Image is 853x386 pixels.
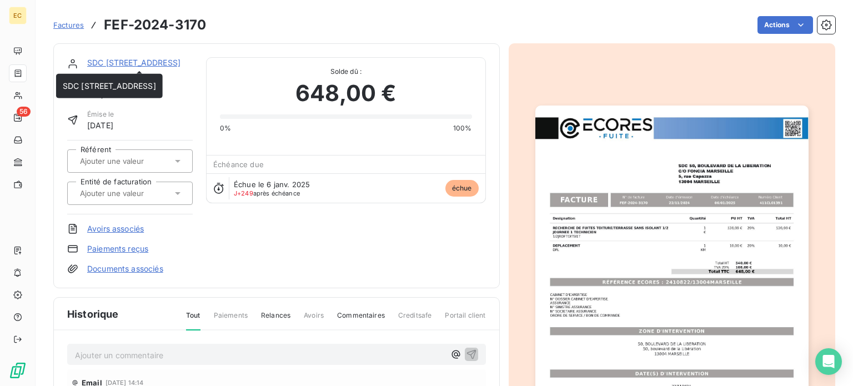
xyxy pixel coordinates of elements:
span: 56 [17,107,31,117]
img: Logo LeanPay [9,362,27,379]
a: Factures [53,19,84,31]
span: Historique [67,307,119,322]
span: [DATE] 14:14 [106,379,144,386]
span: Avoirs [304,310,324,329]
span: Creditsafe [398,310,432,329]
span: Factures [53,21,84,29]
div: EC [9,7,27,24]
span: 0% [220,123,231,133]
span: SDC [STREET_ADDRESS] [63,81,156,91]
span: Échéance due [213,160,264,169]
span: Portail client [445,310,485,329]
a: SDC [STREET_ADDRESS] [87,58,180,67]
span: Relances [261,310,290,329]
span: après échéance [234,190,300,197]
span: Commentaires [337,310,385,329]
a: Avoirs associés [87,223,144,234]
a: Documents associés [87,263,163,274]
span: J+249 [234,189,253,197]
button: Actions [757,16,813,34]
input: Ajouter une valeur [79,188,190,198]
span: Émise le [87,109,114,119]
h3: FEF-2024-3170 [104,15,206,35]
span: Paiements [214,310,248,329]
span: échue [445,180,479,197]
span: [DATE] [87,119,114,131]
span: Solde dû : [220,67,471,77]
span: Tout [186,310,200,330]
span: 648,00 € [295,77,396,110]
div: Open Intercom Messenger [815,348,842,375]
span: Échue le 6 janv. 2025 [234,180,310,189]
input: Ajouter une valeur [79,156,190,166]
span: 100% [453,123,472,133]
a: Paiements reçus [87,243,148,254]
